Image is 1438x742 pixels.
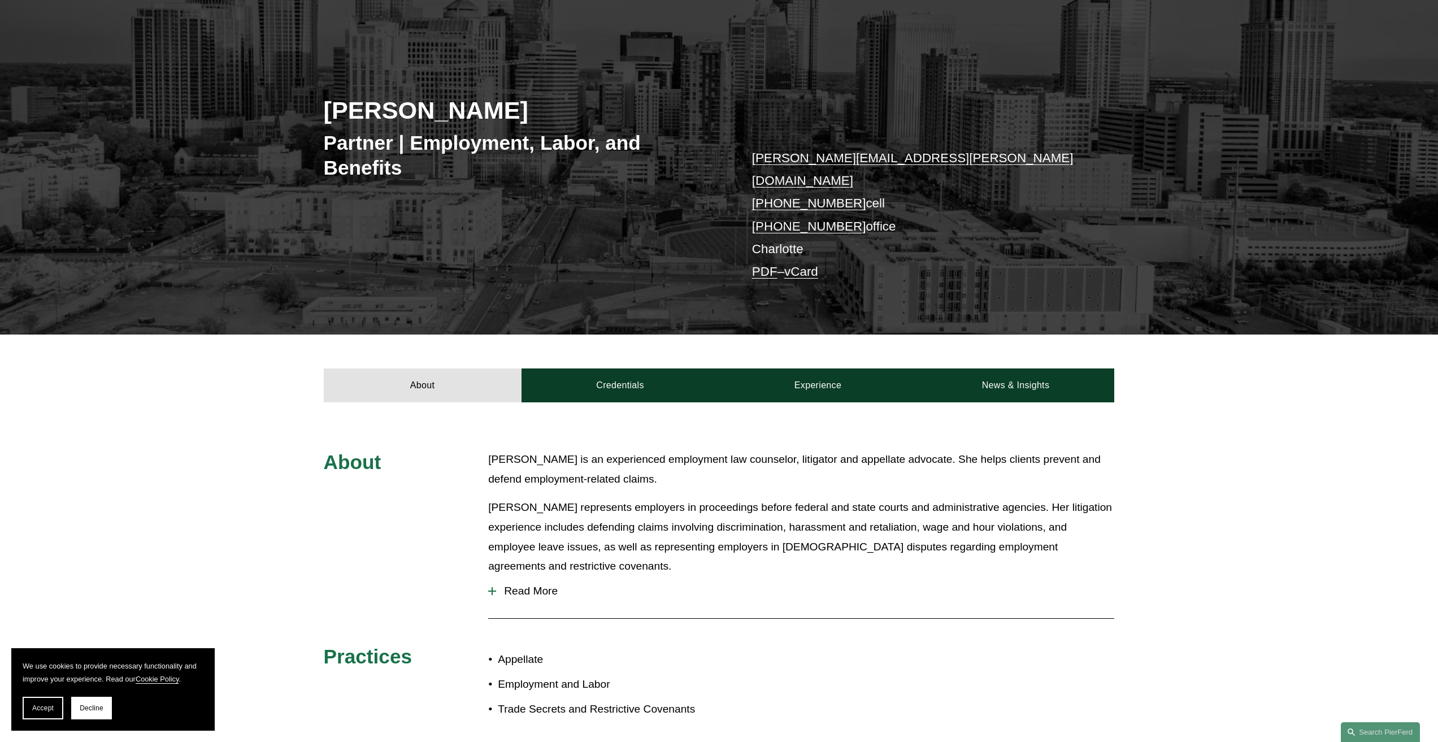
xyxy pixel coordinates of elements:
p: [PERSON_NAME] represents employers in proceedings before federal and state courts and administrat... [488,498,1114,576]
button: Accept [23,697,63,719]
a: vCard [784,264,818,279]
span: Accept [32,704,54,712]
a: Search this site [1341,722,1420,742]
a: [PHONE_NUMBER] [752,196,866,210]
span: About [324,451,381,473]
span: Read More [496,585,1114,597]
p: cell office Charlotte – [752,147,1081,284]
a: [PERSON_NAME][EMAIL_ADDRESS][PERSON_NAME][DOMAIN_NAME] [752,151,1074,188]
h3: Partner | Employment, Labor, and Benefits [324,131,719,180]
a: PDF [752,264,777,279]
button: Decline [71,697,112,719]
h2: [PERSON_NAME] [324,96,719,125]
button: Read More [488,576,1114,606]
section: Cookie banner [11,648,215,731]
span: Decline [80,704,103,712]
p: Appellate [498,650,719,670]
a: Credentials [522,368,719,402]
p: [PERSON_NAME] is an experienced employment law counselor, litigator and appellate advocate. She h... [488,450,1114,489]
a: News & Insights [916,368,1114,402]
span: Practices [324,645,412,667]
p: Trade Secrets and Restrictive Covenants [498,700,719,719]
a: Experience [719,368,917,402]
a: About [324,368,522,402]
p: Employment and Labor [498,675,719,695]
a: [PHONE_NUMBER] [752,219,866,233]
a: Cookie Policy [136,675,179,683]
p: We use cookies to provide necessary functionality and improve your experience. Read our . [23,659,203,685]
